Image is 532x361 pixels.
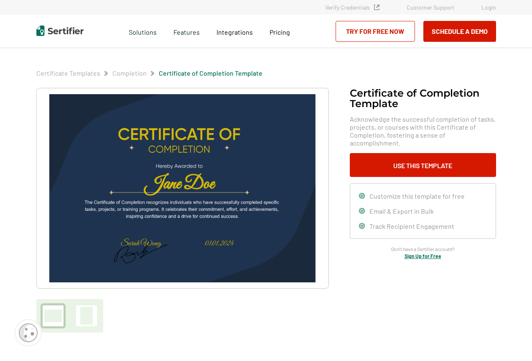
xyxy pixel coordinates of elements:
[481,4,496,11] a: Login
[216,26,253,36] a: Integrations
[374,5,379,10] img: Verified
[325,4,379,11] a: Verify Credentials
[369,207,434,215] span: Email & Export in Bulk
[369,222,454,230] span: Track Recipient Engagement
[490,321,532,361] iframe: Chat Widget
[369,192,465,200] span: Customize this template for free
[36,26,84,36] img: Sertifier | Digital Credentialing Platform
[36,69,262,77] div: Breadcrumb
[19,323,38,342] img: Cookie Popup Icon
[405,253,441,259] a: Sign Up for Free
[350,153,496,177] button: Use This Template
[216,28,253,36] span: Integrations
[336,21,415,42] a: Try for Free Now
[112,69,147,77] a: Completion
[36,69,100,77] a: Certificate Templates
[350,115,496,147] span: Acknowledge the successful completion of tasks, projects, or courses with this Certificate of Com...
[350,88,496,109] h1: Certificate of Completion Template
[391,245,455,253] span: Don’t have a Sertifier account?
[159,69,262,77] a: Certificate of Completion Template
[129,26,157,36] span: Solutions
[173,26,200,36] span: Features
[407,4,454,11] a: Customer Support
[49,94,315,282] img: Certificate of Completion Template
[270,28,290,36] span: Pricing
[423,21,496,42] button: Schedule a Demo
[270,26,290,36] a: Pricing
